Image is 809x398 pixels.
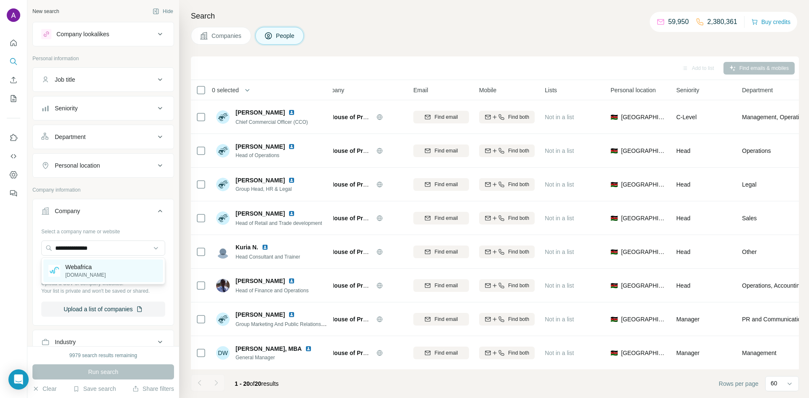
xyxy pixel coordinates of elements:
[33,155,174,176] button: Personal location
[32,8,59,15] div: New search
[330,248,407,255] span: House of Procurement HOP
[668,17,689,27] p: 59,950
[41,287,165,295] p: Your list is private and won't be saved or shared.
[7,35,20,51] button: Quick start
[236,152,305,159] span: Head of Operations
[33,332,174,352] button: Industry
[212,32,242,40] span: Companies
[611,349,618,357] span: 🇰🇪
[751,16,790,28] button: Buy credits
[33,69,174,90] button: Job title
[288,109,295,116] img: LinkedIn logo
[236,277,285,285] span: [PERSON_NAME]
[216,279,230,292] img: Avatar
[236,254,300,260] span: Head Consultant and Trainer
[676,282,690,289] span: Head
[742,214,757,222] span: Sales
[32,385,56,393] button: Clear
[288,143,295,150] img: LinkedIn logo
[48,265,60,277] img: Webafrica
[70,352,137,359] div: 9979 search results remaining
[508,349,529,357] span: Find both
[434,349,458,357] span: Find email
[7,91,20,106] button: My lists
[742,86,773,94] span: Department
[262,244,268,251] img: LinkedIn logo
[434,147,458,155] span: Find email
[236,220,322,226] span: Head of Retail and Trade development
[55,338,76,346] div: Industry
[676,215,690,222] span: Head
[676,248,690,255] span: Head
[236,108,285,117] span: [PERSON_NAME]
[216,346,230,360] div: DW
[413,212,469,224] button: Find email
[32,186,174,194] p: Company information
[742,113,809,121] span: Management, Operations
[33,201,174,224] button: Company
[479,313,535,326] button: Find both
[235,380,279,387] span: results
[621,180,666,189] span: [GEOGRAPHIC_DATA]
[479,246,535,258] button: Find both
[147,5,179,18] button: Hide
[288,210,295,217] img: LinkedIn logo
[434,214,458,222] span: Find email
[7,72,20,88] button: Enrich CSV
[508,181,529,188] span: Find both
[621,147,666,155] span: [GEOGRAPHIC_DATA]
[41,224,165,235] div: Select a company name or website
[330,215,407,222] span: House of Procurement HOP
[330,114,407,120] span: House of Procurement HOP
[236,354,322,361] span: General Manager
[330,282,407,289] span: House of Procurement HOP
[413,313,469,326] button: Find email
[508,315,529,323] span: Find both
[742,349,777,357] span: Management
[65,263,106,271] p: Webafrica
[434,315,458,323] span: Find email
[33,24,174,44] button: Company lookalikes
[545,350,574,356] span: Not in a list
[216,245,230,259] img: Avatar
[7,8,20,22] img: Avatar
[288,311,295,318] img: LinkedIn logo
[55,75,75,84] div: Job title
[611,281,618,290] span: 🇰🇪
[73,385,116,393] button: Save search
[413,144,469,157] button: Find email
[236,185,305,193] span: Group Head, HR & Legal
[212,86,239,94] span: 0 selected
[32,55,174,62] p: Personal information
[191,10,799,22] h4: Search
[288,278,295,284] img: LinkedIn logo
[676,181,690,188] span: Head
[216,313,230,326] img: Avatar
[508,113,529,121] span: Find both
[33,127,174,147] button: Department
[65,271,106,279] p: [DOMAIN_NAME]
[236,288,308,294] span: Head of Finance and Operations
[434,248,458,256] span: Find email
[545,282,574,289] span: Not in a list
[132,385,174,393] button: Share filters
[413,178,469,191] button: Find email
[621,281,666,290] span: [GEOGRAPHIC_DATA]
[545,215,574,222] span: Not in a list
[41,302,165,317] button: Upload a list of companies
[413,86,428,94] span: Email
[255,380,262,387] span: 20
[707,17,737,27] p: 2,380,361
[676,147,690,154] span: Head
[611,315,618,323] span: 🇰🇪
[611,147,618,155] span: 🇰🇪
[236,310,285,319] span: [PERSON_NAME]
[479,279,535,292] button: Find both
[55,104,78,112] div: Seniority
[288,177,295,184] img: LinkedIn logo
[508,147,529,155] span: Find both
[508,282,529,289] span: Find both
[55,207,80,215] div: Company
[330,147,407,154] span: House of Procurement HOP
[7,149,20,164] button: Use Surfe API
